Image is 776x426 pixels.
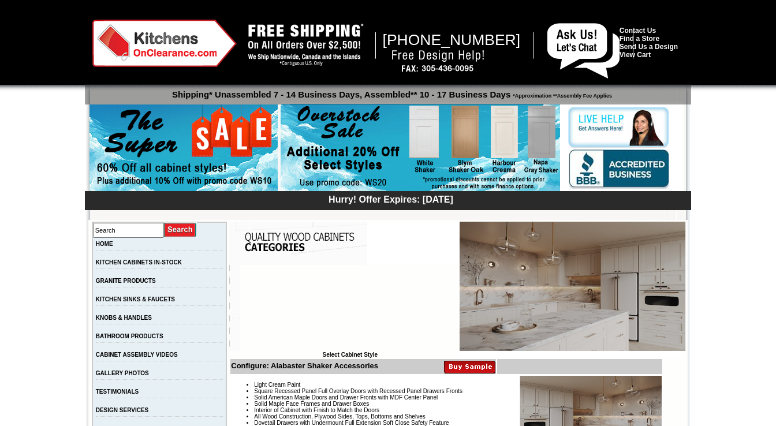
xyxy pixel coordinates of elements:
[164,222,197,238] input: Submit
[240,265,460,352] iframe: Browser incompatible
[96,370,149,376] a: GALLERY PHOTOS
[96,352,178,358] a: CABINET ASSEMBLY VIDEOS
[231,361,378,370] b: Configure: Alabaster Shaker Accessories
[91,193,691,205] div: Hurry! Offer Expires: [DATE]
[254,394,438,401] span: Solid American Maple Doors and Drawer Fronts with MDF Center Panel
[91,84,691,99] p: Shipping* Unassembled 7 - 14 Business Days, Assembled** 10 - 17 Business Days
[254,420,449,426] span: Dovetail Drawers with Undermount Full Extension Soft Close Safety Feature
[254,407,379,413] span: Interior of Cabinet with Finish to Match the Doors
[96,315,152,321] a: KNOBS & HANDLES
[254,401,369,407] span: Solid Maple Face Frames and Drawer Boxes
[96,296,175,302] a: KITCHEN SINKS & FAUCETS
[96,388,139,395] a: TESTIMONIALS
[96,333,163,339] a: BATHROOM PRODUCTS
[383,31,521,48] span: [PHONE_NUMBER]
[96,259,182,266] a: KITCHEN CABINETS IN-STOCK
[92,20,237,67] img: Kitchens on Clearance Logo
[96,407,149,413] a: DESIGN SERVICES
[96,241,113,247] a: HOME
[96,278,156,284] a: GRANITE PRODUCTS
[460,222,686,351] img: Alabaster Shaker
[254,388,462,394] span: Square Recessed Panel Full Overlay Doors with Recessed Panel Drawers Fronts
[510,90,612,99] span: *Approximation **Assembly Fee Applies
[620,35,659,43] a: Find a Store
[322,352,378,358] b: Select Cabinet Style
[620,43,678,51] a: Send Us a Design
[254,413,425,420] span: All Wood Construction, Plywood Sides, Tops, Bottoms and Shelves
[620,27,656,35] a: Contact Us
[254,382,300,388] span: Light Cream Paint
[620,51,651,59] a: View Cart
